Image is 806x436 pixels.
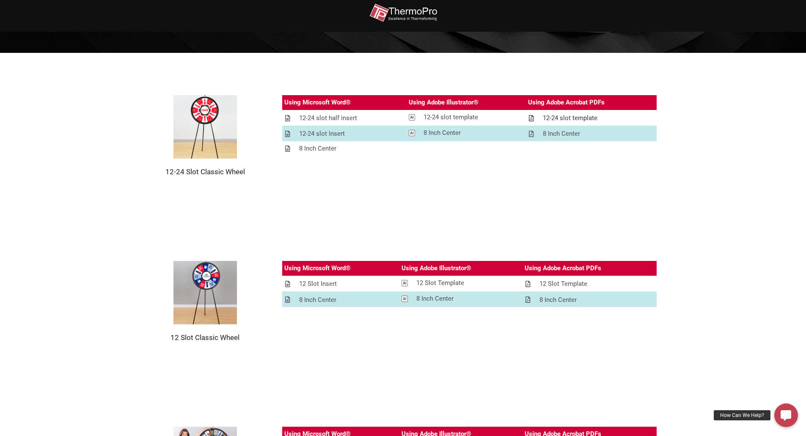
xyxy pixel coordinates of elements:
div: Using Adobe Acrobat PDFs [525,263,601,274]
h2: 12-24 Slot Classic Wheel [149,167,261,176]
a: 8 Inch Center [282,293,399,307]
div: Using Adobe Illustrator® [402,263,471,274]
div: 12-24 slot template [543,113,597,123]
div: 8 Inch Center [299,295,336,305]
div: 12 Slot Template [416,278,464,288]
div: How Can We Help? [714,410,770,420]
a: 12-24 slot Insert [282,126,407,141]
div: 8 Inch Center [424,128,461,138]
a: 12-24 slot half insert [282,111,407,126]
div: 8 Inch Center [299,143,336,154]
div: Using Adobe Acrobat PDFs [528,97,605,108]
div: 8 Inch Center [416,293,454,304]
a: 12 Slot Template [399,276,523,291]
a: 8 Inch Center [526,126,657,141]
a: 8 Inch Center [399,291,523,306]
div: 12-24 slot half insert [299,113,357,123]
div: 8 Inch Center [539,295,577,305]
div: 12-24 slot template [424,112,478,123]
a: 12-24 slot template [407,110,526,125]
a: 12-24 slot template [526,111,657,126]
div: 8 Inch Center [543,129,580,139]
a: How Can We Help? [774,403,798,427]
a: 8 Inch Center [407,126,526,140]
div: 12 Slot Insert [299,279,337,289]
a: 8 Inch Center [523,293,657,307]
div: Using Adobe Illustrator® [409,97,479,108]
a: 12 Slot Insert [282,277,399,291]
div: Using Microsoft Word® [284,263,351,274]
div: Using Microsoft Word® [284,97,351,108]
div: 12-24 slot Insert [299,129,345,139]
img: thermopro-logo-non-iso [369,3,437,22]
a: 8 Inch Center [282,141,407,156]
div: 12 Slot Template [539,279,587,289]
h2: 12 Slot Classic Wheel [149,333,261,342]
a: 12 Slot Template [523,277,657,291]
